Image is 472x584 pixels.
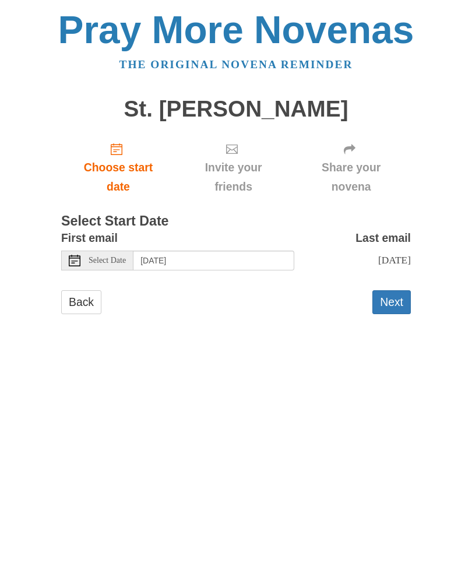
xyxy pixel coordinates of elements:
div: Click "Next" to confirm your start date first. [291,133,411,202]
label: First email [61,228,118,248]
a: Back [61,290,101,314]
span: Select Date [89,256,126,265]
a: Pray More Novenas [58,8,414,51]
span: Choose start date [73,158,164,196]
span: Invite your friends [187,158,280,196]
button: Next [372,290,411,314]
div: Click "Next" to confirm your start date first. [175,133,291,202]
a: Choose start date [61,133,175,202]
h3: Select Start Date [61,214,411,229]
h1: St. [PERSON_NAME] [61,97,411,122]
label: Last email [355,228,411,248]
a: The original novena reminder [119,58,353,71]
span: [DATE] [378,254,411,266]
span: Share your novena [303,158,399,196]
